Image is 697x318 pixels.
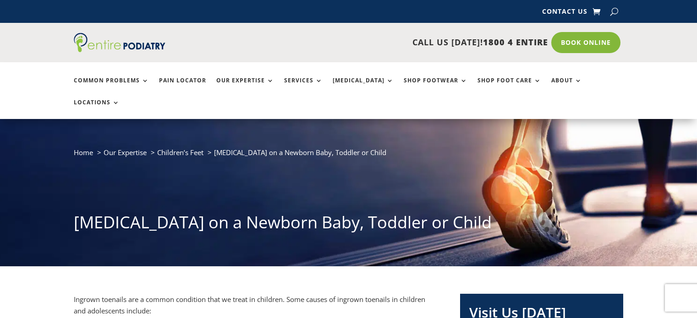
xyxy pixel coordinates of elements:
[216,77,274,97] a: Our Expertise
[159,77,206,97] a: Pain Locator
[284,77,323,97] a: Services
[74,99,120,119] a: Locations
[74,146,624,165] nav: breadcrumb
[104,148,147,157] a: Our Expertise
[542,8,587,18] a: Contact Us
[477,77,541,97] a: Shop Foot Care
[157,148,203,157] a: Children’s Feet
[333,77,394,97] a: [MEDICAL_DATA]
[74,77,149,97] a: Common Problems
[74,148,93,157] a: Home
[74,33,165,52] img: logo (1)
[201,37,548,49] p: CALL US [DATE]!
[551,77,582,97] a: About
[551,32,620,53] a: Book Online
[74,45,165,54] a: Entire Podiatry
[214,148,386,157] span: [MEDICAL_DATA] on a Newborn Baby, Toddler or Child
[74,211,624,238] h1: [MEDICAL_DATA] on a Newborn Baby, Toddler or Child
[483,37,548,48] span: 1800 4 ENTIRE
[404,77,467,97] a: Shop Footwear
